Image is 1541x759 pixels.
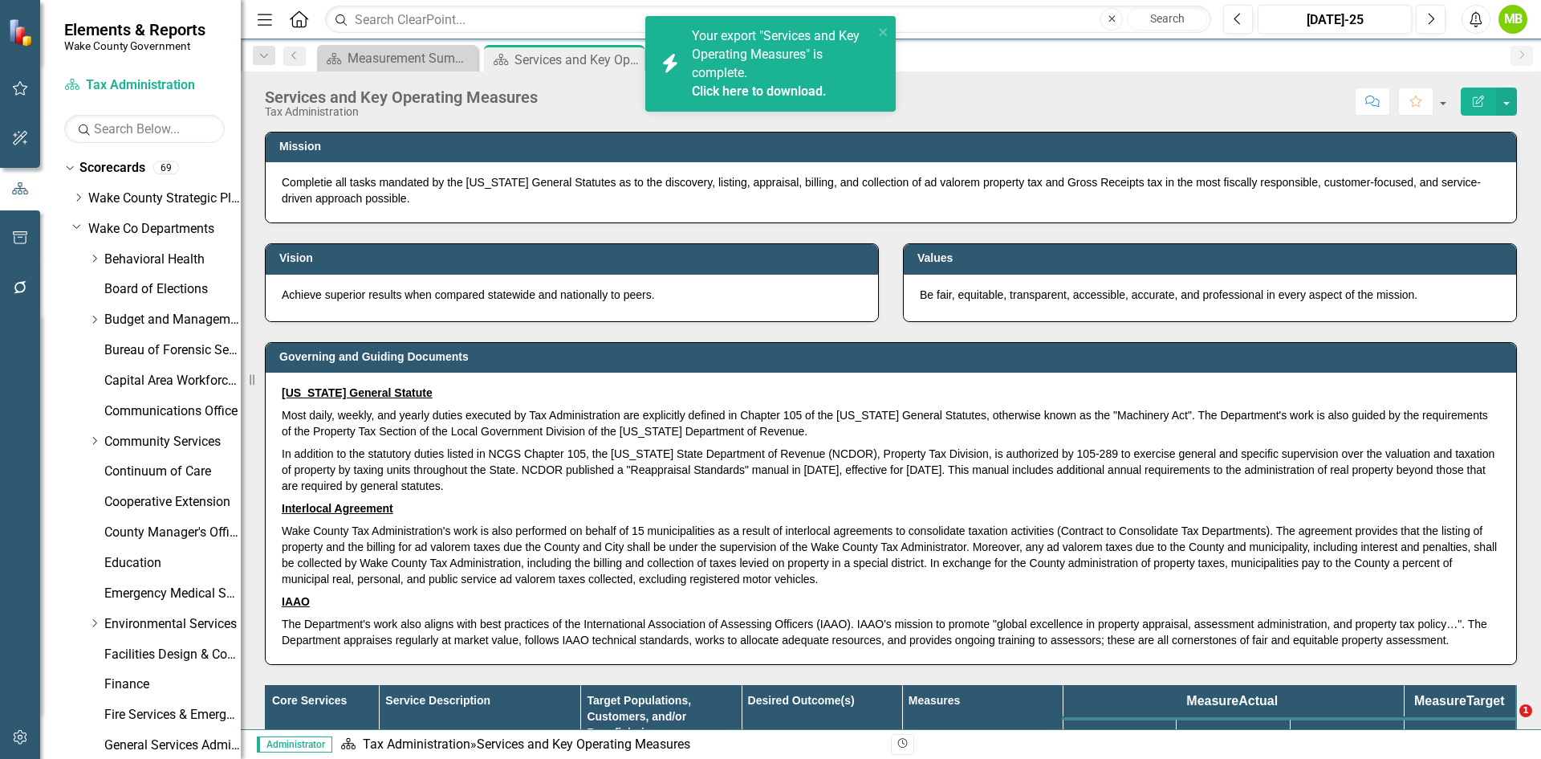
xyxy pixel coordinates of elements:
[477,737,690,752] div: Services and Key Operating Measures
[282,595,310,608] u: IAAO
[104,675,241,694] a: Finance
[64,76,225,95] a: Tax Administration
[282,443,1500,497] p: In addition to the statutory duties listed in NCGS Chapter 105, the [US_STATE] State Department o...
[104,554,241,573] a: Education
[917,252,1508,264] h3: Values
[104,402,241,421] a: Communications Office
[104,524,241,542] a: County Manager's Office
[104,311,241,329] a: Budget and Management Services
[279,141,1508,153] h3: Mission
[878,22,889,41] button: close
[282,386,433,399] u: [US_STATE] General Statute
[104,585,241,603] a: Emergency Medical Services
[104,280,241,299] a: Board of Elections
[257,737,332,753] span: Administrator
[64,20,205,39] span: Elements & Reports
[265,106,538,118] div: Tax Administration
[1486,704,1525,743] iframe: Intercom live chat
[104,493,241,512] a: Cooperative Extension
[104,433,241,451] a: Community Services
[88,190,241,208] a: Wake County Strategic Plan
[153,161,179,175] div: 69
[104,251,241,269] a: Behavioral Health
[104,706,241,724] a: Fire Services & Emergency Management
[363,737,470,752] a: Tax Administration
[1150,12,1185,25] span: Search
[1498,5,1527,34] button: MB
[692,84,827,99] a: Click here to download.
[325,6,1211,34] input: Search ClearPoint...
[348,48,474,68] div: Measurement Summary
[321,48,474,68] a: Measurement Summary
[1263,10,1406,30] div: [DATE]-25
[1127,8,1207,31] button: Search
[104,737,241,755] a: General Services Administration
[104,615,241,634] a: Environmental Services
[282,613,1500,648] p: The Department's work also aligns with best practices of the International Association of Assessi...
[340,736,879,754] div: »
[88,220,241,239] a: Wake Co Departments
[282,174,1500,206] p: Completie all tasks mandated by the [US_STATE] General Statutes as to the discovery, listing, app...
[920,287,1500,303] p: Be fair, equitable, transparent, accessible, accurate, and professional in every aspect of the mi...
[104,341,241,360] a: Bureau of Forensic Services
[282,287,862,303] p: Achieve superior results when compared statewide and nationally to peers.
[279,252,870,264] h3: Vision
[1258,5,1412,34] button: [DATE]-25
[64,115,225,143] input: Search Below...
[64,39,205,52] small: Wake County Government
[265,88,538,106] div: Services and Key Operating Measures
[692,28,869,100] span: Your export "Services and Key Operating Measures" is complete.
[104,646,241,664] a: Facilities Design & Construction
[104,463,241,481] a: Continuum of Care
[514,50,640,70] div: Services and Key Operating Measures
[1519,704,1532,717] span: 1
[104,372,241,390] a: Capital Area Workforce Development
[8,18,36,47] img: ClearPoint Strategy
[282,404,1500,443] p: Most daily, weekly, and yearly duties executed by Tax Administration are explicitly defined in Ch...
[282,502,393,515] u: Interlocal Agreement
[79,159,145,178] a: Scorecards
[279,351,1508,363] h3: Governing and Guiding Documents
[282,520,1500,590] p: Wake County Tax Administration's work is also performed on behalf of 15 municipalities as a resul...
